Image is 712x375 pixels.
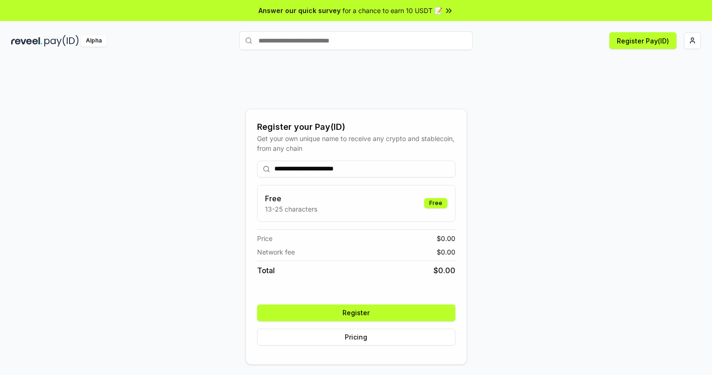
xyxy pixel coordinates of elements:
[257,134,455,153] div: Get your own unique name to receive any crypto and stablecoin, from any chain
[257,247,295,257] span: Network fee
[81,35,107,47] div: Alpha
[257,304,455,321] button: Register
[437,233,455,243] span: $ 0.00
[433,265,455,276] span: $ 0.00
[44,35,79,47] img: pay_id
[258,6,341,15] span: Answer our quick survey
[265,193,317,204] h3: Free
[265,204,317,214] p: 13-25 characters
[11,35,42,47] img: reveel_dark
[342,6,442,15] span: for a chance to earn 10 USDT 📝
[609,32,677,49] button: Register Pay(ID)
[437,247,455,257] span: $ 0.00
[257,265,275,276] span: Total
[257,329,455,346] button: Pricing
[257,233,272,243] span: Price
[424,198,447,208] div: Free
[257,120,455,134] div: Register your Pay(ID)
